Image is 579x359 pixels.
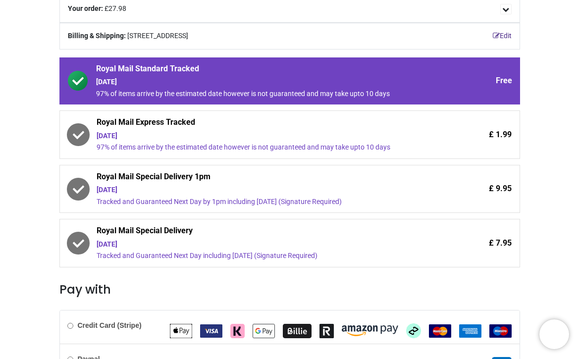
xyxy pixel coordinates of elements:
[489,129,512,140] span: £ 1.99
[105,4,126,12] span: £
[97,197,428,207] div: Tracked and Guaranteed Next Day by 1pm including [DATE] (Signature Required)
[230,326,245,334] span: Klarna
[97,225,428,239] span: Royal Mail Special Delivery
[459,324,481,338] img: American Express
[108,4,126,12] span: 27.98
[68,4,103,12] b: Your order:
[230,324,245,338] img: Klarna
[59,281,520,298] h3: Pay with
[539,319,569,349] iframe: Brevo live chat
[77,321,141,329] b: Credit Card (Stripe)
[283,326,312,334] span: Billie
[489,183,512,194] span: £ 9.95
[429,324,451,338] img: MasterCard
[406,323,421,338] img: Afterpay Clearpay
[253,326,275,334] span: Google Pay
[97,185,428,195] div: [DATE]
[96,63,429,77] span: Royal Mail Standard Tracked
[496,75,512,86] span: Free
[319,326,334,334] span: Revolut Pay
[67,323,73,329] input: Credit Card (Stripe)
[97,171,428,185] span: Royal Mail Special Delivery 1pm
[200,324,222,338] img: VISA
[200,326,222,334] span: VISA
[342,326,398,334] span: Amazon Pay
[489,326,512,334] span: Maestro
[493,31,512,41] a: Edit
[406,326,421,334] span: Afterpay Clearpay
[96,77,429,87] div: [DATE]
[170,326,192,334] span: Apple Pay
[429,326,451,334] span: MasterCard
[342,325,398,336] img: Amazon Pay
[97,143,428,153] div: 97% of items arrive by the estimated date however is not guaranteed and may take upto 10 days
[170,324,192,338] img: Apple Pay
[97,131,428,141] div: [DATE]
[283,324,312,338] img: Billie
[97,240,428,250] div: [DATE]
[97,117,428,131] span: Royal Mail Express Tracked
[459,326,481,334] span: American Express
[97,251,428,261] div: Tracked and Guaranteed Next Day including [DATE] (Signature Required)
[68,32,126,40] b: Billing & Shipping:
[489,324,512,338] img: Maestro
[127,31,188,41] span: [STREET_ADDRESS]
[500,4,512,14] span: Details
[319,324,334,338] img: Revolut Pay
[489,238,512,249] span: £ 7.95
[96,89,429,99] div: 97% of items arrive by the estimated date however is not guaranteed and may take upto 10 days
[253,324,275,338] img: Google Pay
